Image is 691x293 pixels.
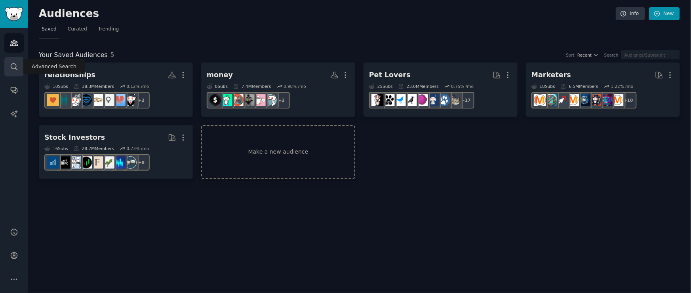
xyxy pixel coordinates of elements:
a: Curated [65,23,90,39]
img: birding [405,94,417,106]
img: cats [449,94,461,106]
img: FinancialCareers [58,156,70,169]
div: 16 Sub s [44,146,68,151]
img: dividends [47,156,59,169]
img: IWantToLearn [265,94,277,106]
img: relationships_advice [47,94,59,106]
img: Daytrading [80,156,92,169]
img: IllegalLifeProTips [253,94,266,106]
span: Trending [98,26,119,33]
a: Marketers18Subs6.5MMembers1.22% /mo+10marketingSEOsocialmediadigital_marketingadvertisingPPCAffil... [526,63,680,117]
div: 25 Sub s [369,84,393,89]
div: + 17 [458,92,474,108]
div: 1.22 % /mo [611,84,634,89]
img: Marriage [91,94,103,106]
span: Saved [42,26,57,33]
div: + 2 [133,92,150,108]
div: Pet Lovers [369,70,411,80]
a: Saved [39,23,59,39]
img: investing [102,156,114,169]
div: + 10 [620,92,637,108]
div: 0.73 % /mo [126,146,149,151]
a: Stock Investors16Subs28.7MMembers0.73% /mo+8stocksStockMarketinvestingfinanceDaytradingoptionsFin... [39,125,193,179]
img: marketing [611,94,624,106]
div: relationships [44,70,95,80]
img: dogs [438,94,450,106]
div: Stock Investors [44,133,105,143]
a: money8Subs7.4MMembers0.98% /mo+2IWantToLearnIllegalLifeProTipsHowToMakeMoneyFastpassive_incomeMak... [201,63,355,117]
button: Recent [577,52,599,58]
img: HowToMakeMoneyFast [242,94,255,106]
a: Trending [95,23,122,39]
img: GummySearch logo [5,7,23,21]
div: money [207,70,233,80]
span: Recent [577,52,592,58]
div: + 8 [133,154,150,171]
span: 5 [110,51,114,59]
div: 6.5M Members [561,84,598,89]
div: Search [604,52,619,58]
div: 38.3M Members [74,84,114,89]
img: SEO [600,94,613,106]
a: New [649,7,680,21]
img: advertising [567,94,579,106]
a: Pet Lovers25Subs23.0MMembers0.75% /mo+17catsdogsdogswithjobsAquariumsbirdingOrnithologypuppy101pa... [364,63,518,117]
a: Make a new audience [201,125,355,179]
img: Divorce [113,94,126,106]
img: MakeMoney [220,94,232,106]
h2: Audiences [39,8,616,20]
div: 8 Sub s [207,84,228,89]
div: 0.75 % /mo [451,84,474,89]
div: 7.4M Members [233,84,271,89]
img: digital_marketing [578,94,590,106]
img: socialmedia [589,94,602,106]
img: Ornithology [394,94,406,106]
img: women [102,94,114,106]
div: Sort [566,52,575,58]
div: 28.7M Members [74,146,114,151]
img: options [69,156,81,169]
img: finance [91,156,103,169]
a: relationships10Subs38.3MMembers0.12% /mo+2dating_adviceDivorcewomenMarriagedatingAskMenrelationsh... [39,63,193,117]
img: PPC [556,94,568,106]
img: dating [80,94,92,106]
img: dating_advice [124,94,137,106]
div: 0.98 % /mo [284,84,306,89]
span: Curated [68,26,87,33]
span: Your Saved Audiences [39,50,108,60]
img: stocks [124,156,137,169]
img: AskMen [69,94,81,106]
div: Marketers [531,70,571,80]
div: 10 Sub s [44,84,68,89]
img: passive_income [231,94,244,106]
img: puppy101 [383,94,395,106]
img: dogswithjobs [427,94,439,106]
img: Affiliatemarketing [545,94,557,106]
div: + 2 [273,92,290,108]
img: StockMarket [113,156,126,169]
a: Info [616,7,645,21]
img: sidehustle [209,94,221,106]
input: Audience/Subreddit [621,50,680,59]
img: Aquariums [416,94,428,106]
img: parrots [371,94,384,106]
img: relationships [58,94,70,106]
div: 23.0M Members [398,84,439,89]
div: 18 Sub s [531,84,555,89]
div: 0.12 % /mo [126,84,149,89]
img: content_marketing [534,94,546,106]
